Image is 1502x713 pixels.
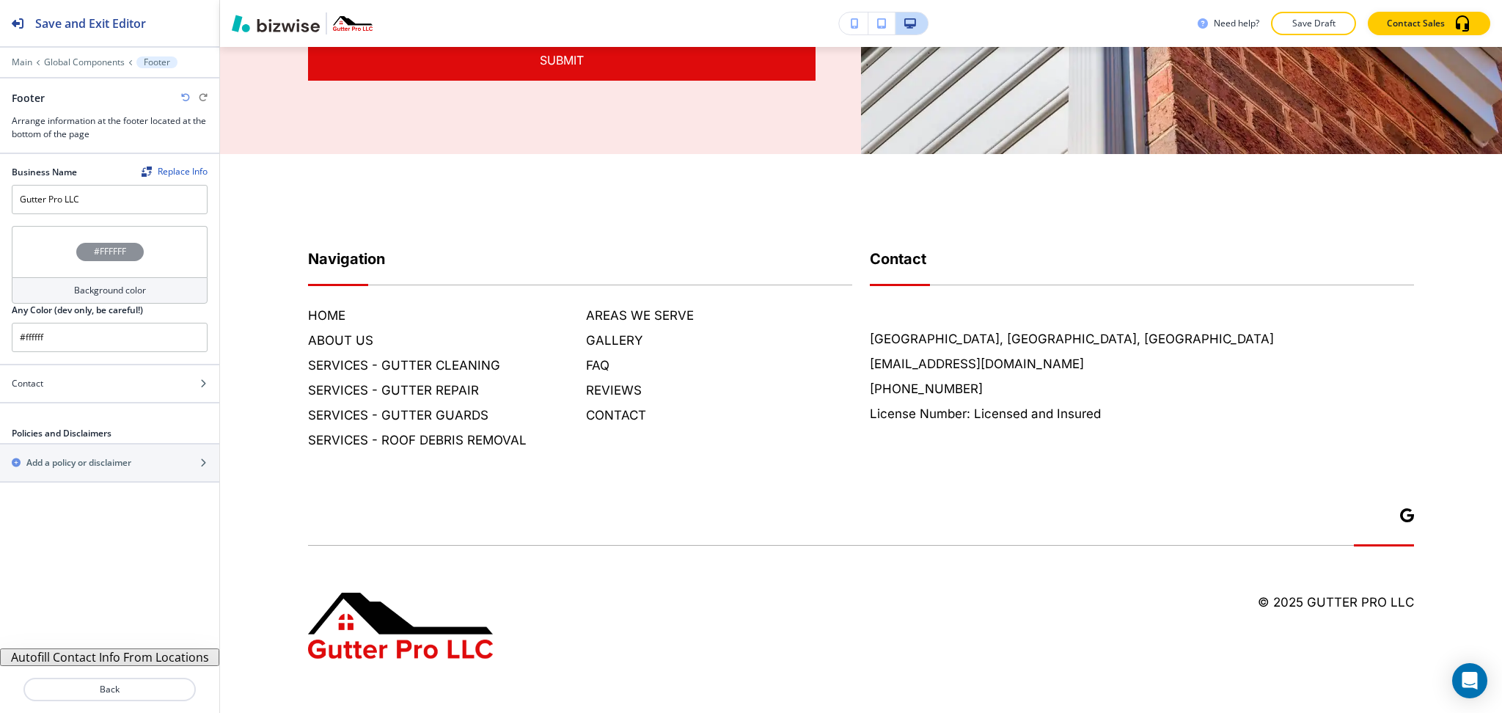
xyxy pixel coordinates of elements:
[94,245,126,258] h4: #FFFFFF
[12,114,208,141] h3: Arrange information at the footer located at the bottom of the page
[308,250,385,268] strong: Navigation
[12,166,77,179] h2: Business Name
[870,354,1084,373] a: [EMAIL_ADDRESS][DOMAIN_NAME]
[12,377,43,390] h4: Contact
[308,40,816,81] button: Submit
[308,406,574,425] h6: SERVICES - GUTTER GUARDS
[870,404,1101,423] h6: License Number: Licensed and Insured
[35,15,146,32] h2: Save and Exit Editor
[25,683,194,696] p: Back
[1258,593,1414,612] h6: © 2025 Gutter Pro LLC
[586,356,852,375] h6: FAQ
[1290,17,1337,30] p: Save Draft
[333,16,373,30] img: Your Logo
[586,381,852,400] h6: REVIEWS
[870,379,983,398] a: [PHONE_NUMBER]
[142,167,152,177] img: Replace
[44,57,125,67] button: Global Components
[586,306,852,325] h6: AREAS WE SERVE
[12,90,45,106] h2: Footer
[12,226,208,304] button: #FFFFFFBackground color
[308,356,574,375] h6: SERVICES - GUTTER CLEANING
[1387,17,1445,30] p: Contact Sales
[1368,12,1490,35] button: Contact Sales
[136,56,177,68] button: Footer
[23,678,196,701] button: Back
[586,406,852,425] h6: CONTACT
[12,57,32,67] button: Main
[12,427,111,440] h2: Policies and Disclaimers
[870,250,926,268] strong: Contact
[870,329,1274,348] a: [GEOGRAPHIC_DATA], [GEOGRAPHIC_DATA], [GEOGRAPHIC_DATA]
[1452,663,1487,698] div: Open Intercom Messenger
[308,331,574,350] h6: ABOUT US
[308,593,493,659] img: Gutter Pro LLC
[144,57,170,67] p: Footer
[142,167,208,178] span: Find and replace this information across Bizwise
[308,306,574,325] h6: HOME
[308,431,574,450] h6: SERVICES - ROOF DEBRIS REMOVAL
[232,15,320,32] img: Bizwise Logo
[142,167,208,177] button: ReplaceReplace Info
[586,331,852,350] h6: GALLERY
[74,284,146,297] h4: Background color
[308,381,574,400] h6: SERVICES - GUTTER REPAIR
[1271,12,1356,35] button: Save Draft
[142,167,208,177] div: Replace Info
[12,304,143,317] h2: Any Color (dev only, be careful!)
[26,456,131,469] h2: Add a policy or disclaimer
[1214,17,1259,30] h3: Need help?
